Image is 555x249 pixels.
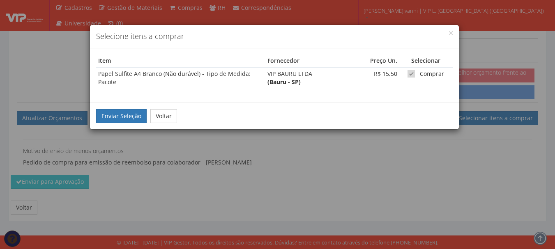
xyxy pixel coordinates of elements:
[96,55,265,67] th: Item
[355,55,399,67] th: Preço Un.
[267,78,301,86] strong: (Bauru - SP)
[265,55,355,67] th: Fornecedor
[96,67,265,88] td: Papel Sulfite A4 Branco (Não durável) - Tipo de Medida: Pacote
[96,31,453,42] h4: Selecione itens a comprar
[96,109,147,123] button: Enviar Seleção
[399,55,453,67] th: Selecionar
[150,109,177,123] button: Voltar
[408,70,444,78] label: Comprar
[449,31,453,35] button: Close
[265,67,355,88] td: VIP BAURU LTDA
[355,67,399,88] td: R$ 15,50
